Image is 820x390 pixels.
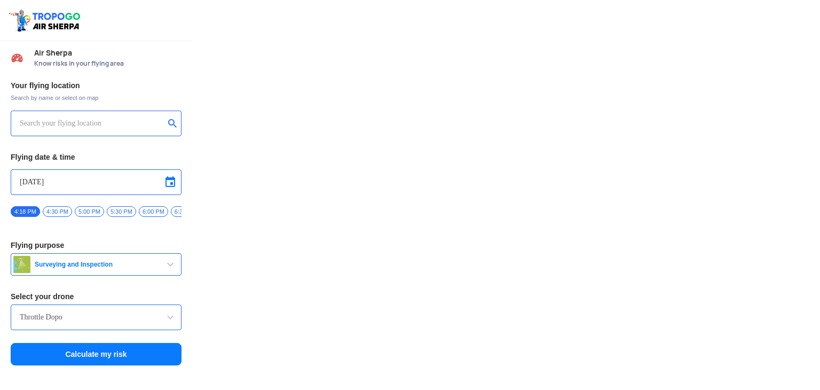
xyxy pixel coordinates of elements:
[43,206,72,217] span: 4:30 PM
[11,153,182,161] h3: Flying date & time
[8,8,84,33] img: ic_tgdronemaps.svg
[34,59,182,68] span: Know risks in your flying area
[11,293,182,300] h3: Select your drone
[11,206,40,217] span: 4:18 PM
[13,256,30,273] img: survey.png
[11,51,23,64] img: Risk Scores
[20,117,164,130] input: Search your flying location
[75,206,104,217] span: 5:00 PM
[11,241,182,249] h3: Flying purpose
[107,206,136,217] span: 5:30 PM
[139,206,168,217] span: 6:00 PM
[34,49,182,57] span: Air Sherpa
[11,82,182,89] h3: Your flying location
[11,93,182,102] span: Search by name or select on map
[20,311,172,324] input: Search by name or Brand
[30,260,164,269] span: Surveying and Inspection
[20,176,172,189] input: Select Date
[171,206,200,217] span: 6:30 PM
[11,253,182,276] button: Surveying and Inspection
[11,343,182,365] button: Calculate my risk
